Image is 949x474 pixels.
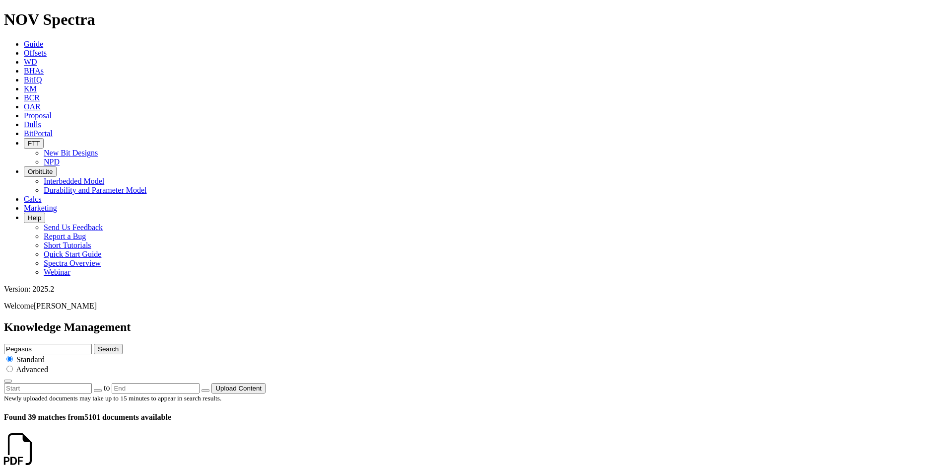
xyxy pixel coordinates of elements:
[24,138,44,149] button: FTT
[24,93,40,102] a: BCR
[4,413,84,421] span: Found 39 matches from
[24,84,37,93] a: KM
[28,214,41,222] span: Help
[4,285,945,294] div: Version: 2025.2
[16,365,48,374] span: Advanced
[211,383,266,394] button: Upload Content
[44,241,91,249] a: Short Tutorials
[24,102,41,111] a: OAR
[44,250,101,258] a: Quick Start Guide
[24,166,57,177] button: OrbitLite
[24,67,44,75] a: BHAs
[24,213,45,223] button: Help
[24,111,52,120] a: Proposal
[44,158,60,166] a: NPD
[112,383,200,394] input: End
[4,302,945,311] p: Welcome
[34,302,97,310] span: [PERSON_NAME]
[24,40,43,48] a: Guide
[44,232,86,240] a: Report a Bug
[24,58,37,66] a: WD
[94,344,123,354] button: Search
[4,395,221,402] small: Newly uploaded documents may take up to 15 minutes to appear in search results.
[28,140,40,147] span: FTT
[24,129,53,138] a: BitPortal
[4,344,92,354] input: e.g. Smoothsteer Record
[24,120,41,129] a: Dulls
[28,168,53,175] span: OrbitLite
[44,149,98,157] a: New Bit Designs
[4,10,945,29] h1: NOV Spectra
[4,413,945,422] h4: 5101 documents available
[44,259,101,267] a: Spectra Overview
[24,195,42,203] a: Calcs
[44,177,104,185] a: Interbedded Model
[24,204,57,212] a: Marketing
[104,384,110,392] span: to
[4,383,92,394] input: Start
[44,268,70,276] a: Webinar
[44,223,103,232] a: Send Us Feedback
[24,49,47,57] a: Offsets
[24,76,42,84] a: BitIQ
[44,186,147,194] a: Durability and Parameter Model
[4,320,945,334] h2: Knowledge Management
[16,355,45,364] span: Standard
